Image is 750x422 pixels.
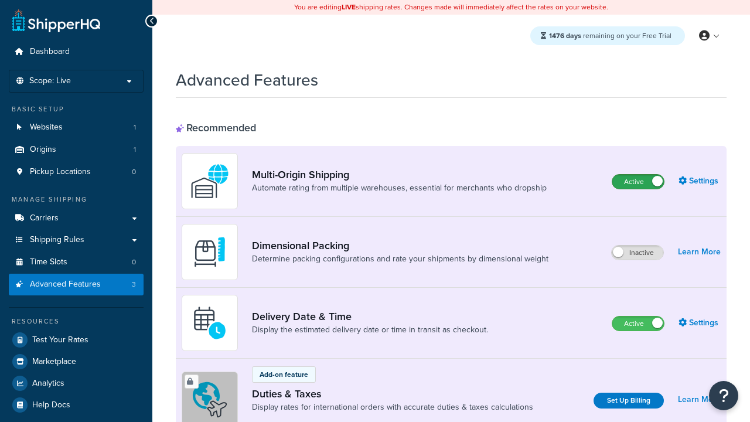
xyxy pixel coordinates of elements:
div: Basic Setup [9,104,144,114]
a: Marketplace [9,351,144,372]
span: Analytics [32,379,64,389]
a: Determine packing configurations and rate your shipments by dimensional weight [252,253,548,265]
span: 0 [132,167,136,177]
span: Advanced Features [30,280,101,290]
span: remaining on your Free Trial [549,30,671,41]
img: WatD5o0RtDAAAAAElFTkSuQmCC [189,161,230,202]
span: Test Your Rates [32,335,88,345]
a: Time Slots0 [9,251,144,273]
strong: 1476 days [549,30,581,41]
span: 1 [134,145,136,155]
a: Websites1 [9,117,144,138]
a: Origins1 [9,139,144,161]
img: DTVBYsAAAAAASUVORK5CYII= [189,232,230,273]
a: Advanced Features3 [9,274,144,295]
a: Display the estimated delivery date or time in transit as checkout. [252,324,488,336]
label: Active [612,316,664,331]
h1: Advanced Features [176,69,318,91]
div: Manage Shipping [9,195,144,205]
a: Pickup Locations0 [9,161,144,183]
a: Duties & Taxes [252,387,533,400]
a: Learn More [678,392,721,408]
a: Analytics [9,373,144,394]
a: Multi-Origin Shipping [252,168,547,181]
a: Help Docs [9,394,144,416]
label: Active [612,175,664,189]
li: Websites [9,117,144,138]
span: Marketplace [32,357,76,367]
div: Resources [9,316,144,326]
span: 0 [132,257,136,267]
p: Add-on feature [260,369,308,380]
a: Settings [679,315,721,331]
span: Pickup Locations [30,167,91,177]
label: Inactive [612,246,663,260]
span: Help Docs [32,400,70,410]
span: Shipping Rules [30,235,84,245]
a: Display rates for international orders with accurate duties & taxes calculations [252,401,533,413]
li: Origins [9,139,144,161]
a: Learn More [678,244,721,260]
span: 3 [132,280,136,290]
li: Advanced Features [9,274,144,295]
a: Delivery Date & Time [252,310,488,323]
span: Origins [30,145,56,155]
a: Dimensional Packing [252,239,548,252]
span: Time Slots [30,257,67,267]
li: Time Slots [9,251,144,273]
button: Open Resource Center [709,381,738,410]
span: 1 [134,122,136,132]
li: Pickup Locations [9,161,144,183]
a: Automate rating from multiple warehouses, essential for merchants who dropship [252,182,547,194]
div: Recommended [176,121,256,134]
a: Carriers [9,207,144,229]
span: Scope: Live [29,76,71,86]
a: Shipping Rules [9,229,144,251]
span: Carriers [30,213,59,223]
a: Dashboard [9,41,144,63]
img: gfkeb5ejjkALwAAAABJRU5ErkJggg== [189,302,230,343]
a: Test Your Rates [9,329,144,350]
b: LIVE [342,2,356,12]
a: Set Up Billing [594,393,664,409]
a: Settings [679,173,721,189]
span: Websites [30,122,63,132]
span: Dashboard [30,47,70,57]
